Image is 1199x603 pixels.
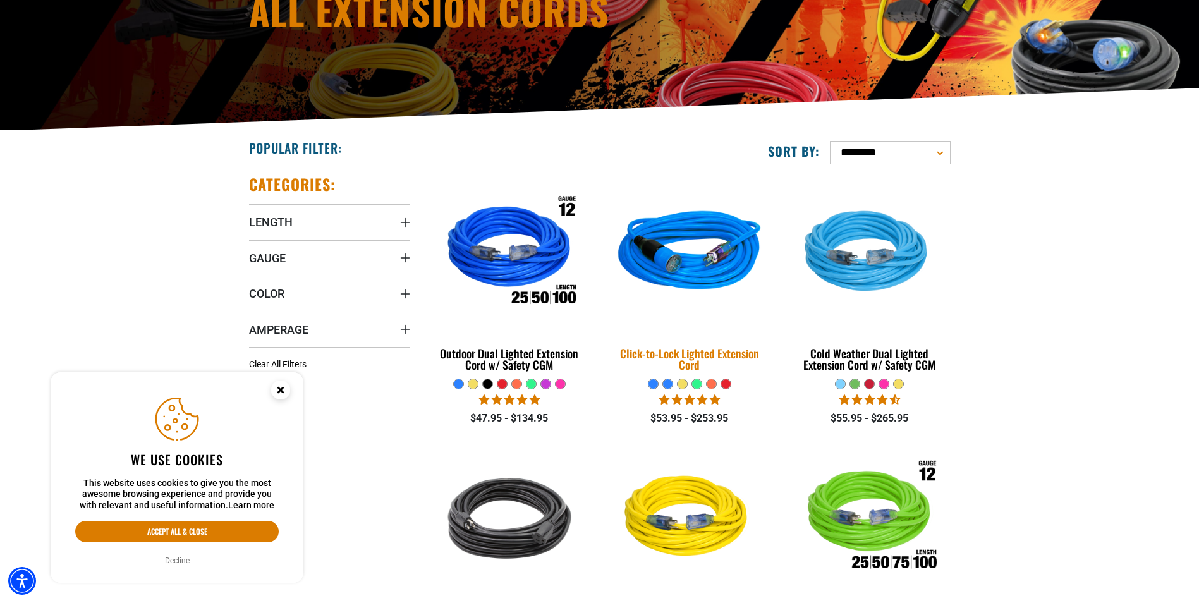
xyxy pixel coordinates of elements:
[75,521,279,542] button: Accept all & close
[249,322,308,337] span: Amperage
[768,143,820,159] label: Sort by:
[790,181,949,326] img: Light Blue
[249,240,410,276] summary: Gauge
[659,394,720,406] span: 4.87 stars
[249,215,293,229] span: Length
[51,372,303,583] aside: Cookie Consent
[789,348,950,370] div: Cold Weather Dual Lighted Extension Cord w/ Safety CGM
[790,445,949,590] img: Outdoor Single Lighted Extension Cord
[249,174,336,194] h2: Categories:
[789,411,950,426] div: $55.95 - $265.95
[249,359,307,369] span: Clear All Filters
[429,174,590,378] a: Outdoor Dual Lighted Extension Cord w/ Safety CGM Outdoor Dual Lighted Extension Cord w/ Safety CGM
[610,445,769,590] img: yellow
[429,411,590,426] div: $47.95 - $134.95
[75,451,279,468] h2: We use cookies
[249,358,312,371] a: Clear All Filters
[8,567,36,595] div: Accessibility Menu
[609,174,770,378] a: blue Click-to-Lock Lighted Extension Cord
[161,554,193,567] button: Decline
[258,372,303,411] button: Close this option
[75,478,279,511] p: This website uses cookies to give you the most awesome browsing experience and provide you with r...
[249,251,286,265] span: Gauge
[839,394,900,406] span: 4.61 stars
[249,276,410,311] summary: Color
[429,348,590,370] div: Outdoor Dual Lighted Extension Cord w/ Safety CGM
[249,140,342,156] h2: Popular Filter:
[479,394,540,406] span: 4.81 stars
[609,411,770,426] div: $53.95 - $253.95
[789,174,950,378] a: Light Blue Cold Weather Dual Lighted Extension Cord w/ Safety CGM
[601,173,778,334] img: blue
[249,312,410,347] summary: Amperage
[430,181,589,326] img: Outdoor Dual Lighted Extension Cord w/ Safety CGM
[609,348,770,370] div: Click-to-Lock Lighted Extension Cord
[249,204,410,240] summary: Length
[249,286,284,301] span: Color
[228,500,274,510] a: This website uses cookies to give you the most awesome browsing experience and provide you with r...
[430,445,589,590] img: black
